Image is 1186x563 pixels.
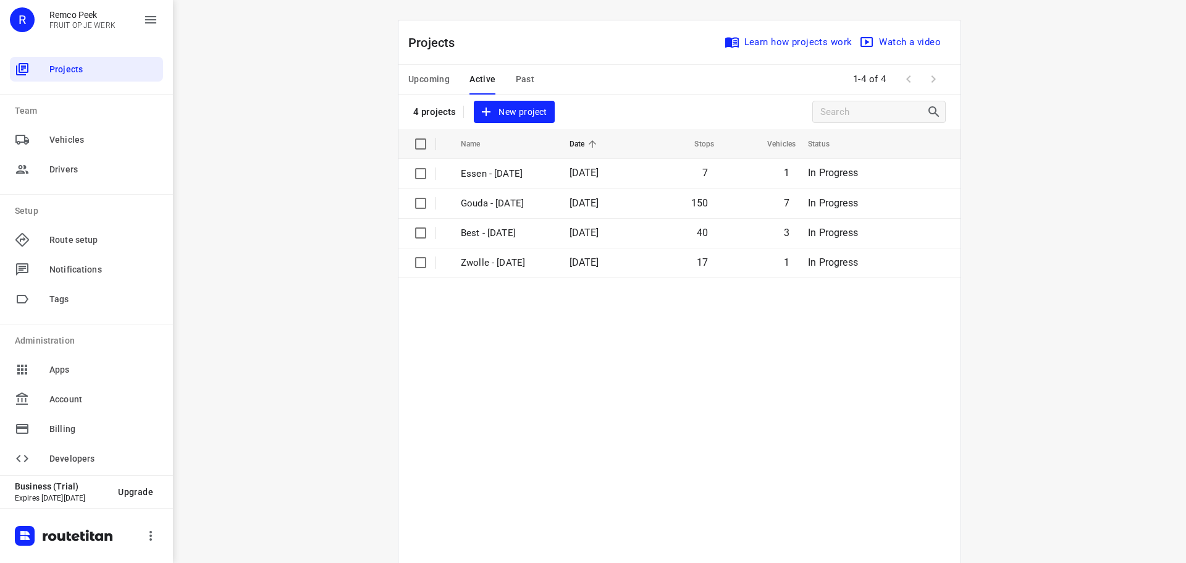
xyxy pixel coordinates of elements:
span: Vehicles [49,133,158,146]
div: Developers [10,446,163,471]
div: Route setup [10,227,163,252]
div: Projects [10,57,163,82]
span: 1-4 of 4 [848,66,891,93]
span: Projects [49,63,158,76]
p: Gouda - [DATE] [461,197,551,211]
span: 1 [784,256,789,268]
span: 40 [697,227,708,239]
span: Upgrade [118,487,153,497]
p: Business (Trial) [15,481,108,491]
span: In Progress [808,197,858,209]
span: Developers [49,452,158,465]
span: Date [570,137,601,151]
span: [DATE] [570,256,599,268]
span: In Progress [808,167,858,179]
div: R [10,7,35,32]
span: Stops [678,137,714,151]
span: 1 [784,167,789,179]
p: Projects [408,33,465,52]
span: 150 [691,197,709,209]
button: New project [474,101,554,124]
span: [DATE] [570,197,599,209]
p: Essen - [DATE] [461,167,551,181]
span: Apps [49,363,158,376]
input: Search projects [820,103,927,122]
span: Next Page [921,67,946,91]
span: In Progress [808,227,858,239]
p: Zwolle - Friday [461,256,551,270]
span: Notifications [49,263,158,276]
span: In Progress [808,256,858,268]
p: FRUIT OP JE WERK [49,21,116,30]
span: Tags [49,293,158,306]
span: 7 [702,167,708,179]
span: Billing [49,423,158,436]
p: Best - [DATE] [461,226,551,240]
span: Upcoming [408,72,450,87]
span: Name [461,137,497,151]
span: 17 [697,256,708,268]
span: Account [49,393,158,406]
p: Expires [DATE][DATE] [15,494,108,502]
div: Vehicles [10,127,163,152]
span: New project [481,104,547,120]
span: [DATE] [570,227,599,239]
p: 4 projects [413,106,456,117]
p: Team [15,104,163,117]
div: Account [10,387,163,412]
span: Route setup [49,234,158,247]
p: Administration [15,334,163,347]
button: Upgrade [108,481,163,503]
div: Tags [10,287,163,311]
span: Drivers [49,163,158,176]
span: Active [469,72,495,87]
span: [DATE] [570,167,599,179]
div: Apps [10,357,163,382]
p: Setup [15,205,163,218]
span: 3 [784,227,789,239]
span: Previous Page [896,67,921,91]
p: Remco Peek [49,10,116,20]
span: 7 [784,197,789,209]
span: Vehicles [751,137,796,151]
div: Drivers [10,157,163,182]
span: Status [808,137,846,151]
div: Notifications [10,257,163,282]
div: Search [927,104,945,119]
div: Billing [10,417,163,441]
span: Past [516,72,535,87]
